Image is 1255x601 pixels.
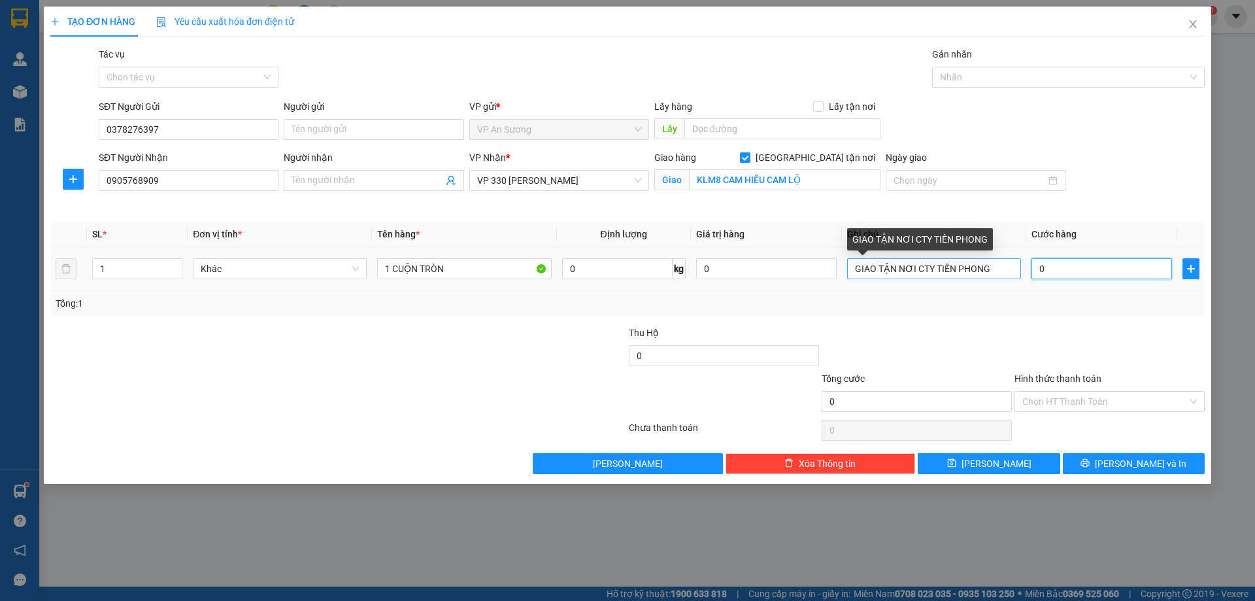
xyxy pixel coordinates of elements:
button: deleteXóa Thông tin [726,453,916,474]
label: Ngày giao [886,152,927,163]
span: VP 330 [PERSON_NAME] [98,7,191,36]
span: 100.000 [56,74,102,88]
span: Thu hộ: [4,90,45,105]
span: Xóa Thông tin [799,456,856,471]
label: Tác vụ [99,49,125,60]
div: SĐT Người Nhận [99,150,278,165]
span: SL [92,229,103,239]
span: [PERSON_NAME] và In [1095,456,1186,471]
button: plus [1182,258,1199,279]
span: VP An Sương [477,120,641,139]
label: Gán nhãn [932,49,972,60]
th: Ghi chú [842,222,1026,247]
input: Dọc đường [684,118,880,139]
span: Thu Hộ [629,328,659,338]
button: [PERSON_NAME] [533,453,723,474]
span: 0 [26,74,33,88]
input: Ghi Chú [847,258,1021,279]
span: save [947,458,956,469]
input: 0 [696,258,837,279]
div: VP gửi [469,99,649,114]
span: user-add [446,175,456,186]
span: Giao: [98,56,190,68]
button: plus [63,169,84,190]
span: CC: [33,74,52,88]
span: TẠO ĐƠN HÀNG [50,16,135,27]
span: [GEOGRAPHIC_DATA] tận nơi [750,150,880,165]
span: 0 [48,90,56,105]
span: GIO LINH 73 [122,54,190,69]
span: plus [50,17,59,26]
input: Giao tận nơi [689,169,880,190]
span: Đơn vị tính [193,229,242,239]
span: Giá trị hàng [696,229,745,239]
span: VP An Sương [5,9,61,37]
span: Lấy [654,118,684,139]
span: kg [673,258,686,279]
span: VP Nhận [469,152,506,163]
span: [PERSON_NAME] [962,456,1031,471]
button: save[PERSON_NAME] [918,453,1060,474]
span: Lấy: [5,56,25,68]
button: Close [1175,7,1211,43]
span: Cước hàng [1031,229,1077,239]
span: plus [63,174,83,184]
span: Tổng cước [822,373,865,384]
span: 0932568619 [98,38,170,52]
p: Nhận: [98,7,191,36]
span: Lấy tận nơi [824,99,880,114]
span: Giao hàng [654,152,696,163]
span: VP 330 Lê Duẫn [477,171,641,190]
button: delete [56,258,76,279]
button: printer[PERSON_NAME] và In [1063,453,1205,474]
div: SĐT Người Gửi [99,99,278,114]
label: Hình thức thanh toán [1014,373,1101,384]
span: close [1188,19,1198,29]
span: Lấy hàng [654,101,692,112]
p: Gửi: [5,9,96,37]
span: Tên hàng [377,229,420,239]
span: printer [1080,458,1090,469]
div: Người gửi [284,99,463,114]
div: Người nhận [284,150,463,165]
div: Chưa thanh toán [627,421,820,443]
span: 0972985680 [5,39,77,54]
span: Yêu cầu xuất hóa đơn điện tử [156,16,294,27]
span: Định lượng [601,229,647,239]
span: Khác [201,259,359,279]
img: icon [156,17,167,27]
span: Giao [654,169,689,190]
input: Ngày giao [894,173,1046,188]
div: GIAO TẬN NƠI CTY TIẾN PHONG [847,228,993,250]
span: plus [1183,264,1199,274]
input: VD: Bàn, Ghế [377,258,551,279]
span: delete [784,458,794,469]
span: [PERSON_NAME] [593,456,663,471]
span: CR: [4,74,23,88]
div: Tổng: 1 [56,296,484,311]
